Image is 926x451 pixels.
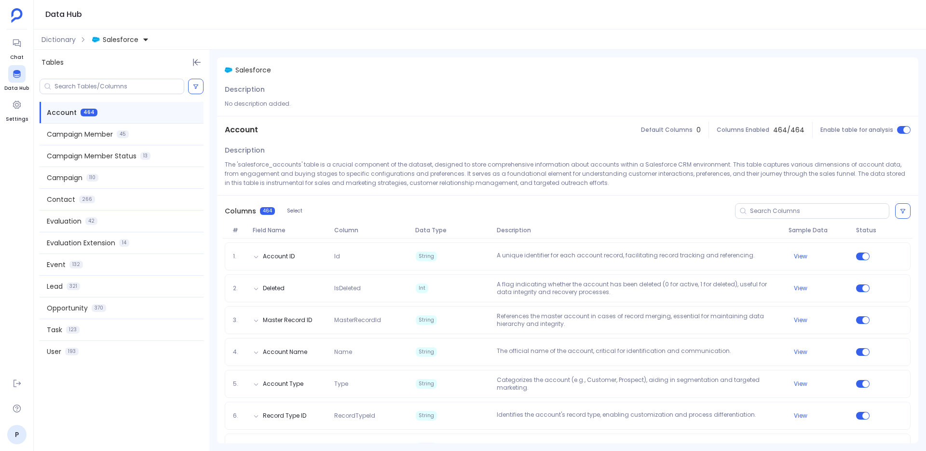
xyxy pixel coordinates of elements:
[4,85,29,92] span: Data Hub
[773,125,804,135] span: 464 / 464
[85,217,97,225] span: 42
[34,50,209,75] div: Tables
[493,226,785,234] span: Description
[852,226,879,234] span: Status
[696,125,701,135] span: 0
[47,347,61,356] span: User
[47,238,115,248] span: Evaluation Extension
[229,284,249,292] span: 2.
[225,160,911,187] p: The 'salesforce_accounts' table is a crucial component of the dataset, designed to store comprehe...
[47,282,63,291] span: Lead
[229,253,249,260] span: 1.
[225,85,265,94] span: Description
[41,35,76,44] span: Dictionary
[820,126,893,134] span: Enable table for analysis
[90,32,151,47] button: Salesforce
[794,380,807,388] button: View
[229,226,249,234] span: #
[794,412,807,420] button: View
[4,65,29,92] a: Data Hub
[330,284,412,292] span: IsDeleted
[263,348,307,356] button: Account Name
[260,207,275,215] span: 464
[416,283,428,293] span: Int
[493,312,784,328] p: References the master account in cases of record merging, essential for maintaining data hierarch...
[249,226,330,234] span: Field Name
[54,83,184,90] input: Search Tables/Columns
[493,411,784,421] p: Identifies the account's record type, enabling customization and process differentiation.
[416,411,437,421] span: String
[416,379,437,389] span: String
[7,425,27,444] a: P
[416,347,437,357] span: String
[103,35,138,44] span: Salesforce
[65,348,79,355] span: 193
[79,196,95,203] span: 266
[81,109,97,116] span: 464
[493,376,784,392] p: Categorizes the account (e.g., Customer, Prospect), aiding in segmentation and targeted marketing.
[47,151,136,161] span: Campaign Member Status
[45,8,82,21] h1: Data Hub
[411,226,493,234] span: Data Type
[330,380,412,388] span: Type
[785,226,853,234] span: Sample Data
[225,145,265,155] span: Description
[47,303,88,313] span: Opportunity
[263,316,312,324] button: Master Record ID
[119,239,129,247] span: 14
[794,253,807,260] button: View
[229,412,249,420] span: 6.
[330,316,412,324] span: MasterRecordId
[416,252,437,261] span: String
[225,99,911,108] p: No description added.
[47,260,66,269] span: Event
[794,348,807,356] button: View
[47,108,77,117] span: Account
[225,206,256,216] span: Columns
[67,282,80,290] span: 321
[235,65,271,75] span: Salesforce
[47,129,113,139] span: Campaign Member
[229,380,249,388] span: 5.
[794,316,807,324] button: View
[263,284,285,292] button: Deleted
[86,174,98,182] span: 110
[11,8,23,23] img: petavue logo
[225,124,258,136] span: Account
[225,66,232,74] img: salesforce.svg
[69,261,83,268] span: 132
[330,226,412,234] span: Column
[263,253,295,260] button: Account ID
[229,316,249,324] span: 3.
[47,195,75,204] span: Contact
[717,126,769,134] span: Columns Enabled
[263,380,303,388] button: Account Type
[641,126,693,134] span: Default Columns
[92,36,100,43] img: salesforce.svg
[47,216,82,226] span: Evaluation
[493,252,784,261] p: A unique identifier for each account record, facilitating record tracking and referencing.
[493,347,784,357] p: The official name of the account, critical for identification and communication.
[8,34,26,61] a: Chat
[92,304,106,312] span: 370
[493,281,784,296] p: A flag indicating whether the account has been deleted (0 for active, 1 for deleted), useful for ...
[140,152,150,160] span: 13
[330,253,412,260] span: Id
[6,96,28,123] a: Settings
[190,56,204,69] button: Hide Tables
[6,115,28,123] span: Settings
[416,315,437,325] span: String
[66,326,80,334] span: 123
[794,284,807,292] button: View
[47,173,82,183] span: Campaign
[8,54,26,61] span: Chat
[47,325,62,335] span: Task
[330,412,412,420] span: RecordTypeId
[330,348,412,356] span: Name
[281,205,309,217] button: Select
[750,207,889,215] input: Search Columns
[117,130,129,138] span: 45
[229,348,249,356] span: 4.
[263,412,306,420] button: Record Type ID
